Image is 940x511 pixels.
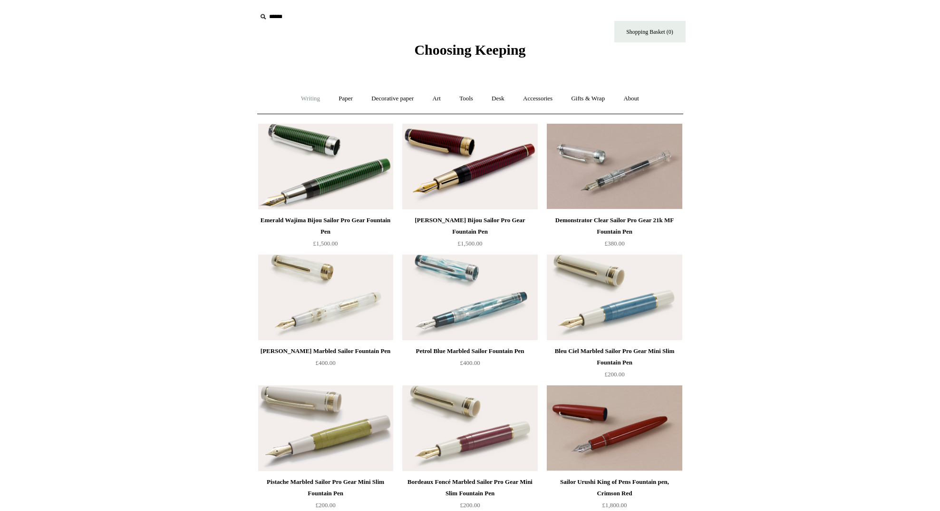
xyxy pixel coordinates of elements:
[402,345,537,384] a: Petrol Blue Marbled Sailor Fountain Pen £400.00
[402,255,537,340] a: Petrol Blue Marbled Sailor Fountain Pen Petrol Blue Marbled Sailor Fountain Pen
[414,49,525,56] a: Choosing Keeping
[424,86,449,111] a: Art
[547,345,682,384] a: Bleu Ciel Marbled Sailor Pro Gear Mini Slim Fountain Pen £200.00
[549,215,679,237] div: Demonstrator Clear Sailor Pro Gear 21k MF Fountain Pen
[261,215,391,237] div: Emerald Wajima Bijou Sailor Pro Gear Fountain Pen
[562,86,613,111] a: Gifts & Wrap
[615,86,648,111] a: About
[330,86,361,111] a: Paper
[402,215,537,254] a: [PERSON_NAME] Bijou Sailor Pro Gear Fountain Pen £1,500.00
[315,359,335,366] span: £400.00
[402,124,537,209] a: Ruby Wajima Bijou Sailor Pro Gear Fountain Pen Ruby Wajima Bijou Sailor Pro Gear Fountain Pen
[547,385,682,471] a: Sailor Urushi King of Pens Fountain pen, Crimson Red Sailor Urushi King of Pens Fountain pen, Cri...
[483,86,513,111] a: Desk
[614,21,686,42] a: Shopping Basket (0)
[258,255,393,340] a: Pearl White Marbled Sailor Fountain Pen Pearl White Marbled Sailor Fountain Pen
[458,240,483,247] span: £1,500.00
[405,476,535,499] div: Bordeaux Foncé Marbled Sailor Pro Gear Mini Slim Fountain Pen
[258,255,393,340] img: Pearl White Marbled Sailor Fountain Pen
[258,215,393,254] a: Emerald Wajima Bijou Sailor Pro Gear Fountain Pen £1,500.00
[258,385,393,471] img: Pistache Marbled Sailor Pro Gear Mini Slim Fountain Pen
[414,42,525,58] span: Choosing Keeping
[313,240,338,247] span: £1,500.00
[405,345,535,357] div: Petrol Blue Marbled Sailor Fountain Pen
[258,124,393,209] a: Emerald Wajima Bijou Sailor Pro Gear Fountain Pen Emerald Wajima Bijou Sailor Pro Gear Fountain Pen
[405,215,535,237] div: [PERSON_NAME] Bijou Sailor Pro Gear Fountain Pen
[549,476,679,499] div: Sailor Urushi King of Pens Fountain pen, Crimson Red
[604,371,624,378] span: £200.00
[547,215,682,254] a: Demonstrator Clear Sailor Pro Gear 21k MF Fountain Pen £380.00
[602,501,627,509] span: £1,800.00
[547,124,682,209] img: Demonstrator Clear Sailor Pro Gear 21k MF Fountain Pen
[261,476,391,499] div: Pistache Marbled Sailor Pro Gear Mini Slim Fountain Pen
[547,255,682,340] a: Bleu Ciel Marbled Sailor Pro Gear Mini Slim Fountain Pen Bleu Ciel Marbled Sailor Pro Gear Mini S...
[292,86,329,111] a: Writing
[547,124,682,209] a: Demonstrator Clear Sailor Pro Gear 21k MF Fountain Pen Demonstrator Clear Sailor Pro Gear 21k MF ...
[258,385,393,471] a: Pistache Marbled Sailor Pro Gear Mini Slim Fountain Pen Pistache Marbled Sailor Pro Gear Mini Sli...
[460,359,480,366] span: £400.00
[604,240,624,247] span: £380.00
[547,385,682,471] img: Sailor Urushi King of Pens Fountain pen, Crimson Red
[363,86,422,111] a: Decorative paper
[315,501,335,509] span: £200.00
[261,345,391,357] div: [PERSON_NAME] Marbled Sailor Fountain Pen
[549,345,679,368] div: Bleu Ciel Marbled Sailor Pro Gear Mini Slim Fountain Pen
[402,385,537,471] img: Bordeaux Foncé Marbled Sailor Pro Gear Mini Slim Fountain Pen
[547,255,682,340] img: Bleu Ciel Marbled Sailor Pro Gear Mini Slim Fountain Pen
[258,124,393,209] img: Emerald Wajima Bijou Sailor Pro Gear Fountain Pen
[402,124,537,209] img: Ruby Wajima Bijou Sailor Pro Gear Fountain Pen
[402,255,537,340] img: Petrol Blue Marbled Sailor Fountain Pen
[258,345,393,384] a: [PERSON_NAME] Marbled Sailor Fountain Pen £400.00
[460,501,480,509] span: £200.00
[402,385,537,471] a: Bordeaux Foncé Marbled Sailor Pro Gear Mini Slim Fountain Pen Bordeaux Foncé Marbled Sailor Pro G...
[514,86,561,111] a: Accessories
[451,86,482,111] a: Tools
